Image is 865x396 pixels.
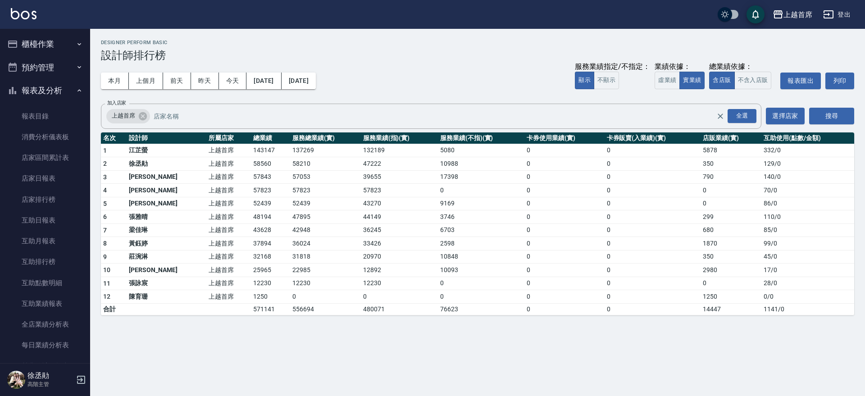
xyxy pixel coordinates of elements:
td: 556694 [290,303,360,315]
span: 3 [103,173,107,181]
td: 85 / 0 [761,223,854,237]
td: 0 [361,290,438,304]
td: 9169 [438,197,524,210]
td: 上越首席 [206,184,251,197]
td: 31818 [290,250,360,264]
td: 17398 [438,170,524,184]
td: [PERSON_NAME] [127,170,206,184]
button: 今天 [219,73,247,89]
button: 列印 [825,73,854,89]
td: 32168 [251,250,290,264]
td: 0 [524,223,604,237]
td: 徐丞勛 [127,157,206,171]
td: 上越首席 [206,264,251,277]
label: 加入店家 [107,100,126,106]
td: 47222 [361,157,438,171]
td: 0 [605,144,701,157]
button: Clear [714,110,727,123]
input: 店家名稱 [151,108,732,124]
td: 143147 [251,144,290,157]
a: 店家排行榜 [4,189,86,210]
td: 合計 [101,303,127,315]
th: 設計師 [127,132,206,144]
td: 梁佳琳 [127,223,206,237]
h2: Designer Perform Basic [101,40,854,46]
td: 0 [605,170,701,184]
td: 0 [605,290,701,304]
td: 0 [605,277,701,290]
td: 0 [524,303,604,315]
a: 互助日報表 [4,210,86,231]
td: 0 [701,184,761,197]
th: 服務業績(不指)(實) [438,132,524,144]
a: 互助點數明細 [4,273,86,293]
td: 57823 [251,184,290,197]
td: 43628 [251,223,290,237]
td: 0 [524,184,604,197]
td: 上越首席 [206,237,251,250]
td: 0 [524,237,604,250]
td: 5080 [438,144,524,157]
td: 1250 [701,290,761,304]
button: [DATE] [246,73,281,89]
td: 33426 [361,237,438,250]
td: 44149 [361,210,438,224]
td: 350 [701,250,761,264]
td: 57823 [290,184,360,197]
td: 12230 [290,277,360,290]
td: 0 / 0 [761,290,854,304]
td: 10093 [438,264,524,277]
a: 營業統計分析表 [4,356,86,377]
span: 8 [103,240,107,247]
td: 上越首席 [206,170,251,184]
td: 0 [605,197,701,210]
td: 0 [605,223,701,237]
td: 57823 [361,184,438,197]
th: 卡券販賣(入業績)(實) [605,132,701,144]
button: 報表及分析 [4,79,86,102]
td: 1250 [251,290,290,304]
td: 3746 [438,210,524,224]
a: 全店業績分析表 [4,314,86,335]
td: 25965 [251,264,290,277]
td: 0 [524,277,604,290]
th: 名次 [101,132,127,144]
td: 0 [701,277,761,290]
button: 報表匯出 [780,73,821,89]
td: 48194 [251,210,290,224]
td: 0 [524,197,604,210]
th: 互助使用(點數/金額) [761,132,854,144]
td: 20970 [361,250,438,264]
button: 本月 [101,73,129,89]
th: 總業績 [251,132,290,144]
a: 報表目錄 [4,106,86,127]
td: 52439 [251,197,290,210]
td: 0 [605,237,701,250]
th: 店販業績(實) [701,132,761,144]
td: 2980 [701,264,761,277]
button: [DATE] [282,73,316,89]
td: 0 [605,250,701,264]
td: 28 / 0 [761,277,854,290]
a: 互助月報表 [4,231,86,251]
td: 0 [524,290,604,304]
span: 5 [103,200,107,207]
td: 790 [701,170,761,184]
td: 上越首席 [206,210,251,224]
div: 上越首席 [106,109,150,123]
span: 上越首席 [106,111,141,120]
span: 6 [103,213,107,220]
p: 高階主管 [27,380,73,388]
h5: 徐丞勛 [27,371,73,380]
td: 上越首席 [206,290,251,304]
a: 店家區間累計表 [4,147,86,168]
td: 17 / 0 [761,264,854,277]
td: 0 [524,170,604,184]
a: 消費分析儀表板 [4,127,86,147]
td: 12230 [251,277,290,290]
td: [PERSON_NAME] [127,184,206,197]
td: 299 [701,210,761,224]
button: save [747,5,765,23]
td: 43270 [361,197,438,210]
